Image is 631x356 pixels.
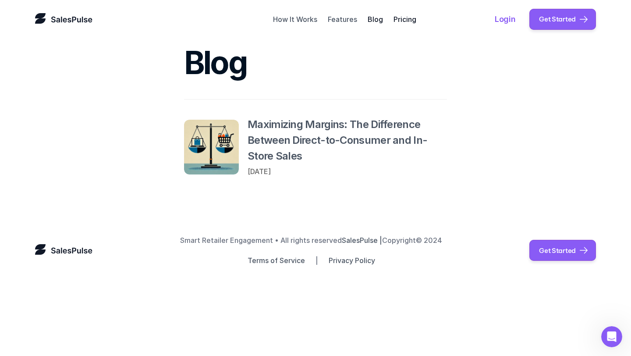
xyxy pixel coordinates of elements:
a: Maximizing Margins: The Difference Between Direct-to-Consumer and In-Store Sales [248,118,427,162]
a: Pricing [393,15,416,24]
a: How It Works [273,15,317,24]
a: button [529,9,596,30]
a: SalesPulse | [342,236,382,245]
h1: Blog [184,44,247,82]
a: Terms of Service [248,256,305,265]
p: Smart Retailer Engagement • All rights reserved Copyright© 2024 [180,235,442,245]
p: Get Started [539,14,576,24]
a: Features [328,15,357,24]
p: | [315,256,318,265]
p: Login [495,14,515,25]
a: Login [495,14,524,25]
iframe: Intercom live chat [601,326,622,347]
p: Get Started [539,246,576,256]
a: Blog [368,15,383,24]
a: Privacy Policy [329,256,375,265]
p: [DATE] [248,166,271,178]
a: button [529,240,596,261]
